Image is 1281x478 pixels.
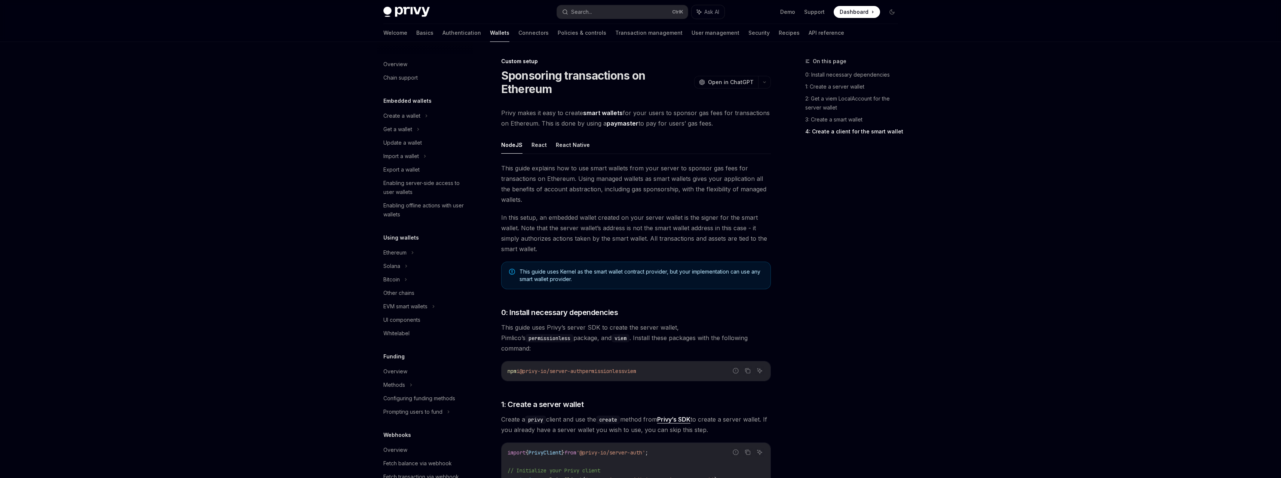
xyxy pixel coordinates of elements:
[490,24,509,42] a: Wallets
[377,136,473,149] a: Update a wallet
[520,368,582,374] span: @privy-io/server-auth
[383,24,407,42] a: Welcome
[383,111,420,120] div: Create a wallet
[383,329,410,338] div: Whitelabel
[501,58,771,65] div: Custom setup
[377,58,473,71] a: Overview
[442,24,481,42] a: Authentication
[383,73,418,82] div: Chain support
[501,136,522,154] button: NodeJS
[383,248,407,257] div: Ethereum
[528,449,561,456] span: PrivyClient
[383,275,400,284] div: Bitcoin
[583,109,623,117] strong: smart wallets
[704,8,719,16] span: Ask AI
[383,302,427,311] div: EVM smart wallets
[377,327,473,340] a: Whitelabel
[672,9,683,15] span: Ctrl K
[805,114,904,126] a: 3: Create a smart wallet
[612,334,629,342] code: viem
[377,392,473,405] a: Configuring funding methods
[383,138,422,147] div: Update a wallet
[886,6,898,18] button: Toggle dark mode
[708,78,754,86] span: Open in ChatGPT
[377,71,473,84] a: Chain support
[501,163,771,205] span: This guide explains how to use smart wallets from your server to sponsor gas fees for transaction...
[383,367,407,376] div: Overview
[383,394,455,403] div: Configuring funding methods
[509,269,515,275] svg: Note
[694,76,758,89] button: Open in ChatGPT
[383,233,419,242] h5: Using wallets
[743,447,753,457] button: Copy the contents from the code block
[755,366,764,376] button: Ask AI
[416,24,433,42] a: Basics
[383,459,452,468] div: Fetch balance via webhook
[805,81,904,93] a: 1: Create a server wallet
[805,93,904,114] a: 2: Get a viem LocalAccount for the server wallet
[377,313,473,327] a: UI components
[834,6,880,18] a: Dashboard
[840,8,868,16] span: Dashboard
[518,24,549,42] a: Connectors
[383,289,414,297] div: Other chains
[804,8,825,16] a: Support
[377,443,473,457] a: Overview
[508,368,517,374] span: npm
[383,7,430,17] img: dark logo
[377,163,473,176] a: Export a wallet
[525,449,528,456] span: {
[557,5,688,19] button: Search...CtrlK
[377,457,473,470] a: Fetch balance via webhook
[645,449,648,456] span: ;
[508,467,600,474] span: // Initialize your Privy client
[692,24,739,42] a: User management
[501,322,771,354] span: This guide uses Privy’s server SDK to create the server wallet, Pimlico’s package, and . Install ...
[576,449,645,456] span: '@privy-io/server-auth'
[383,315,420,324] div: UI components
[377,176,473,199] a: Enabling server-side access to user wallets
[805,126,904,138] a: 4: Create a client for the smart wallet
[561,449,564,456] span: }
[813,57,846,66] span: On this page
[383,152,419,161] div: Import a wallet
[692,5,724,19] button: Ask AI
[809,24,844,42] a: API reference
[571,7,592,16] div: Search...
[596,416,620,424] code: create
[657,416,690,423] a: Privy’s SDK
[501,212,771,254] span: In this setup, an embedded wallet created on your server wallet is the signer for the smart walle...
[582,368,624,374] span: permissionless
[383,352,405,361] h5: Funding
[383,60,407,69] div: Overview
[805,69,904,81] a: 0: Install necessary dependencies
[383,179,469,197] div: Enabling server-side access to user wallets
[525,334,573,342] code: permissionless
[383,431,411,440] h5: Webhooks
[531,136,547,154] button: React
[501,307,618,318] span: 0: Install necessary dependencies
[501,399,584,410] span: 1: Create a server wallet
[556,136,590,154] button: React Native
[383,165,420,174] div: Export a wallet
[755,447,764,457] button: Ask AI
[377,286,473,300] a: Other chains
[383,201,469,219] div: Enabling offline actions with user wallets
[517,368,520,374] span: i
[779,24,800,42] a: Recipes
[501,69,691,96] h1: Sponsoring transactions on Ethereum
[564,449,576,456] span: from
[383,445,407,454] div: Overview
[377,365,473,378] a: Overview
[377,199,473,221] a: Enabling offline actions with user wallets
[508,449,525,456] span: import
[383,380,405,389] div: Methods
[624,368,636,374] span: viem
[501,108,771,129] span: Privy makes it easy to create for your users to sponsor gas fees for transactions on Ethereum. Th...
[607,120,638,127] a: paymaster
[780,8,795,16] a: Demo
[615,24,683,42] a: Transaction management
[501,414,771,435] span: Create a client and use the method from to create a server wallet. If you already have a server w...
[383,407,442,416] div: Prompting users to fund
[525,416,546,424] code: privy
